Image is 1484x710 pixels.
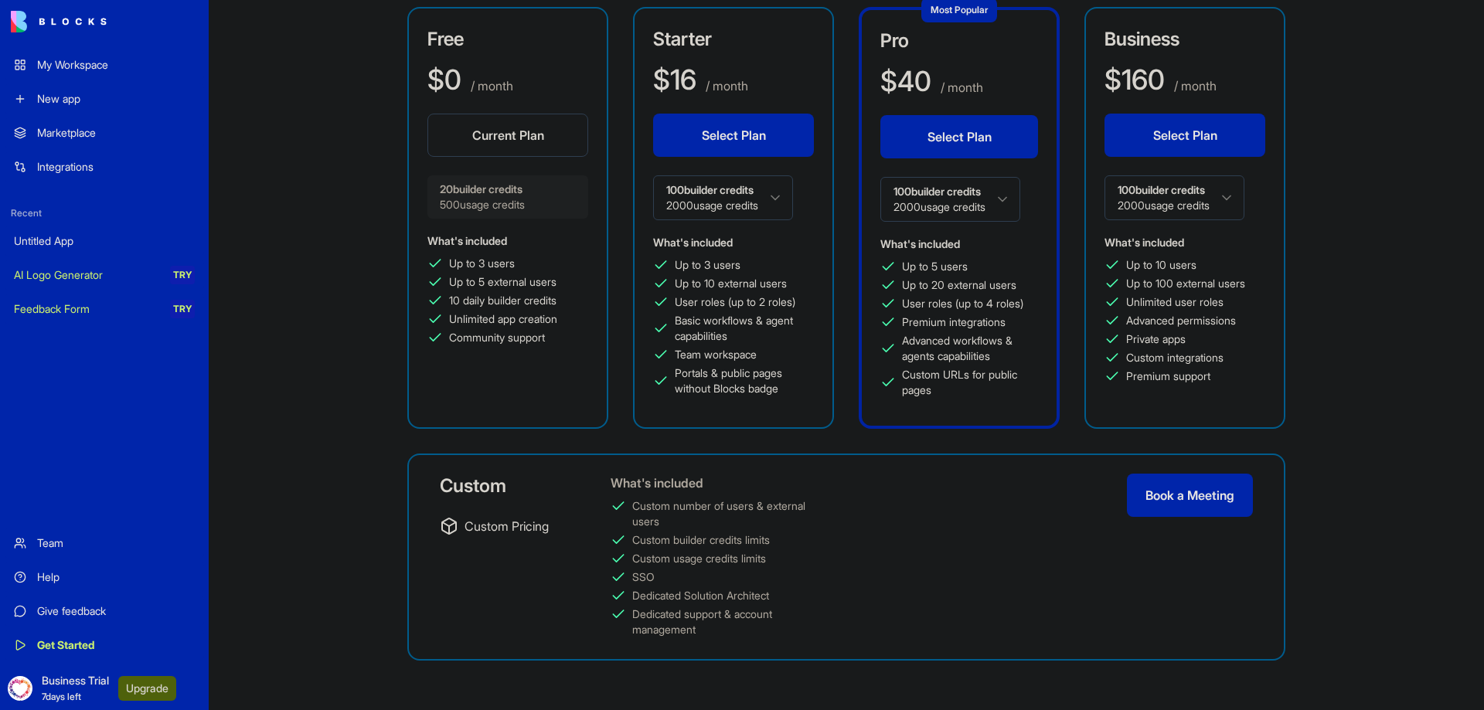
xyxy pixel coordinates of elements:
[653,64,696,95] h1: $ 16
[880,29,1038,53] h3: Pro
[653,27,814,52] h3: Starter
[675,294,795,310] span: User roles (up to 2 roles)
[11,11,107,32] img: logo
[170,300,195,318] div: TRY
[440,182,576,197] span: 20 builder credits
[611,474,826,492] div: What's included
[632,532,770,548] div: Custom builder credits limits
[5,562,204,593] a: Help
[1104,27,1265,52] h3: Business
[675,276,787,291] span: Up to 10 external users
[449,330,545,345] span: Community support
[632,498,826,529] div: Custom number of users & external users
[1126,313,1236,328] span: Advanced permissions
[1104,114,1265,157] button: Select Plan
[1126,257,1196,273] span: Up to 10 users
[37,159,195,175] div: Integrations
[449,311,557,327] span: Unlimited app creation
[14,233,195,249] div: Untitled App
[902,314,1006,330] span: Premium integrations
[902,333,1038,364] span: Advanced workflows & agents capabilities
[1126,276,1245,291] span: Up to 100 external users
[42,691,81,702] span: 7 days left
[5,83,204,114] a: New app
[1104,236,1184,249] span: What's included
[14,267,159,283] div: AI Logo Generator
[880,66,931,97] h1: $ 40
[1126,369,1210,384] span: Premium support
[703,76,748,95] p: / month
[938,78,983,97] p: / month
[118,676,176,701] button: Upgrade
[880,115,1038,158] button: Select Plan
[1127,474,1253,517] button: Book a Meeting
[5,151,204,182] a: Integrations
[465,517,549,535] span: Custom Pricing
[468,76,513,95] p: / month
[37,125,195,141] div: Marketplace
[5,630,204,661] a: Get Started
[37,637,195,653] div: Get Started
[427,27,588,52] h3: Free
[8,676,32,701] img: ACg8ocI6H0wueTt1qK6_Vd2LU-wHD5GR2LAjXgf02UmiYAosSMiei0ku=s96-c
[5,49,204,80] a: My Workspace
[37,91,195,107] div: New app
[37,569,195,585] div: Help
[5,207,204,219] span: Recent
[632,569,655,585] div: SSO
[1126,350,1224,365] span: Custom integrations
[449,293,556,308] span: 10 daily builder credits
[675,347,757,362] span: Team workspace
[440,197,576,212] span: 500 usage credits
[632,606,826,637] div: Dedicated support & account management
[675,257,740,273] span: Up to 3 users
[1171,76,1217,95] p: / month
[449,274,556,290] span: Up to 5 external users
[170,266,195,284] div: TRY
[632,588,769,603] div: Dedicated Solution Architect
[880,237,960,250] span: What's included
[653,114,814,157] button: Select Plan
[5,117,204,148] a: Marketplace
[675,313,814,344] span: Basic workflows & agent capabilities
[440,474,561,498] div: Custom
[902,277,1016,293] span: Up to 20 external users
[37,535,195,551] div: Team
[931,4,988,15] span: Most Popular
[1126,331,1186,347] span: Private apps
[1126,294,1224,310] span: Unlimited user roles
[632,551,766,566] div: Custom usage credits limits
[37,603,195,619] div: Give feedback
[5,596,204,627] a: Give feedback
[675,365,814,396] span: Portals & public pages without Blocks badge
[5,226,204,256] a: Untitled App
[653,236,733,249] span: What's included
[449,256,515,271] span: Up to 3 users
[5,528,204,559] a: Team
[14,301,159,317] div: Feedback Form
[37,57,195,73] div: My Workspace
[5,294,204,324] a: Feedback FormTRY
[902,367,1038,398] span: Custom URLs for public pages
[902,296,1023,311] span: User roles (up to 4 roles)
[902,259,968,274] span: Up to 5 users
[42,673,109,704] span: Business Trial
[5,260,204,290] a: AI Logo GeneratorTRY
[427,114,588,157] button: Current Plan
[427,64,461,95] h1: $ 0
[1104,64,1165,95] h1: $ 160
[427,234,507,247] span: What's included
